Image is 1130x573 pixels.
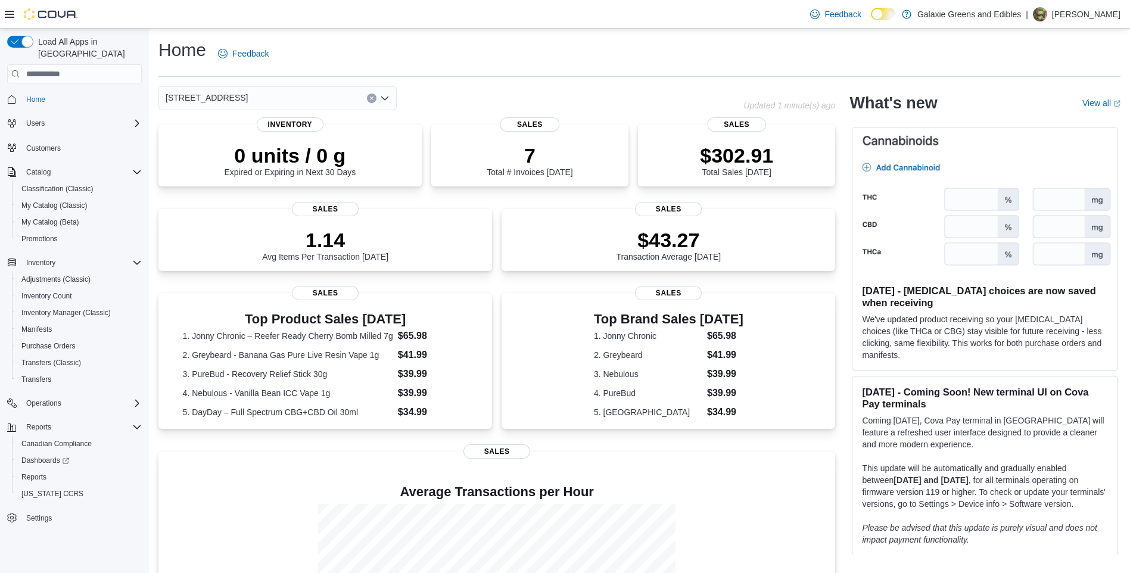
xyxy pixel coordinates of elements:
a: Purchase Orders [17,339,80,353]
span: Manifests [21,325,52,334]
a: My Catalog (Classic) [17,198,92,213]
button: Users [21,116,49,130]
img: Cova [24,8,77,20]
p: [PERSON_NAME] [1052,7,1120,21]
dt: 4. PureBud [594,387,702,399]
span: Reports [21,472,46,482]
button: Promotions [12,231,147,247]
button: Canadian Compliance [12,435,147,452]
span: Sales [463,444,530,459]
div: Avg Items Per Transaction [DATE] [262,228,388,261]
svg: External link [1113,100,1120,107]
button: Adjustments (Classic) [12,271,147,288]
span: Reports [26,422,51,432]
dt: 4. Nebulous - Vanilla Bean ICC Vape 1g [183,387,393,399]
button: [US_STATE] CCRS [12,485,147,502]
span: Purchase Orders [17,339,142,353]
p: 7 [487,144,572,167]
h4: Average Transactions per Hour [168,485,826,499]
span: My Catalog (Beta) [17,215,142,229]
span: Inventory Manager (Classic) [17,306,142,320]
button: Reports [12,469,147,485]
span: Settings [26,513,52,523]
p: 1.14 [262,228,388,252]
dt: 3. PureBud - Recovery Relief Stick 30g [183,368,393,380]
a: Canadian Compliance [17,437,96,451]
a: Settings [21,511,57,525]
span: Feedback [824,8,861,20]
a: Dashboards [17,453,74,468]
span: Sales [635,202,702,216]
span: Customers [21,140,142,155]
dt: 5. DayDay – Full Spectrum CBG+CBD Oil 30ml [183,406,393,418]
dd: $65.98 [398,329,468,343]
button: Settings [2,509,147,527]
button: My Catalog (Beta) [12,214,147,231]
a: Transfers [17,372,56,387]
div: Total Sales [DATE] [700,144,773,177]
h3: [DATE] - Coming Soon! New terminal UI on Cova Pay terminals [862,386,1108,410]
span: Catalog [21,165,142,179]
button: Open list of options [380,94,390,103]
span: Purchase Orders [21,341,76,351]
span: Users [26,119,45,128]
a: Inventory Manager (Classic) [17,306,116,320]
span: Reports [17,470,142,484]
p: Coming [DATE], Cova Pay terminal in [GEOGRAPHIC_DATA] will feature a refreshed user interface des... [862,415,1108,450]
span: Inventory [257,117,323,132]
span: Inventory Manager (Classic) [21,308,111,317]
button: Inventory [2,254,147,271]
p: 0 units / 0 g [224,144,356,167]
dd: $39.99 [707,367,743,381]
h3: [DATE] - [MEDICAL_DATA] choices are now saved when receiving [862,285,1108,309]
span: Sales [292,286,359,300]
button: Reports [2,419,147,435]
span: Inventory [26,258,55,267]
span: My Catalog (Beta) [21,217,79,227]
dt: 1. Jonny Chronic – Reefer Ready Cherry Bomb Milled 7g [183,330,393,342]
p: | [1026,7,1028,21]
span: Transfers (Classic) [17,356,142,370]
span: Sales [635,286,702,300]
span: Operations [26,398,61,408]
span: Transfers [21,375,51,384]
button: Reports [21,420,56,434]
span: Adjustments (Classic) [17,272,142,286]
span: Dashboards [17,453,142,468]
button: Catalog [21,165,55,179]
span: Operations [21,396,142,410]
span: Transfers [17,372,142,387]
p: Galaxie Greens and Edibles [917,7,1021,21]
button: Inventory Count [12,288,147,304]
span: My Catalog (Classic) [21,201,88,210]
span: Classification (Classic) [21,184,94,194]
span: Sales [500,117,559,132]
p: Updated 1 minute(s) ago [743,101,835,110]
button: Customers [2,139,147,156]
h3: Top Product Sales [DATE] [183,312,468,326]
button: Users [2,115,147,132]
dt: 2. Greybeard - Banana Gas Pure Live Resin Vape 1g [183,349,393,361]
div: Expired or Expiring in Next 30 Days [224,144,356,177]
span: [STREET_ADDRESS] [166,91,248,105]
span: Load All Apps in [GEOGRAPHIC_DATA] [33,36,142,60]
span: Reports [21,420,142,434]
span: Sales [707,117,766,132]
span: Transfers (Classic) [21,358,81,368]
span: Home [21,92,142,107]
span: Promotions [21,234,58,244]
span: Classification (Classic) [17,182,142,196]
button: Transfers (Classic) [12,354,147,371]
p: $302.91 [700,144,773,167]
a: Manifests [17,322,57,337]
a: Dashboards [12,452,147,469]
a: Adjustments (Classic) [17,272,95,286]
span: Adjustments (Classic) [21,275,91,284]
span: Dashboards [21,456,69,465]
h3: Top Brand Sales [DATE] [594,312,743,326]
a: Classification (Classic) [17,182,98,196]
h2: What's new [849,94,937,113]
span: Dark Mode [871,20,871,21]
button: Inventory [21,256,60,270]
dd: $41.99 [398,348,468,362]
